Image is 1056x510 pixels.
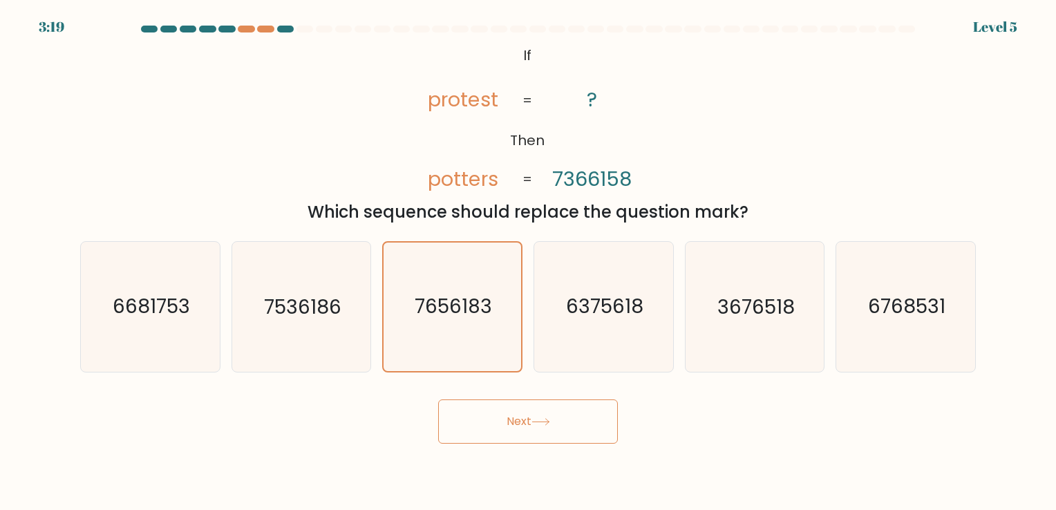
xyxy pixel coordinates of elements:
[415,294,492,321] text: 7656183
[428,86,499,113] tspan: protest
[566,294,643,321] text: 6375618
[523,91,533,110] tspan: =
[428,165,499,193] tspan: potters
[587,86,598,113] tspan: ?
[113,294,190,321] text: 6681753
[39,17,64,37] div: 3:19
[404,41,652,194] svg: @import url('[URL][DOMAIN_NAME]);
[553,165,632,193] tspan: 7366158
[868,294,945,321] text: 6768531
[88,200,968,225] div: Which sequence should replace the question mark?
[973,17,1017,37] div: Level 5
[717,294,795,321] text: 3676518
[438,399,618,444] button: Next
[511,131,545,150] tspan: Then
[524,46,532,65] tspan: If
[523,170,533,189] tspan: =
[264,294,341,321] text: 7536186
